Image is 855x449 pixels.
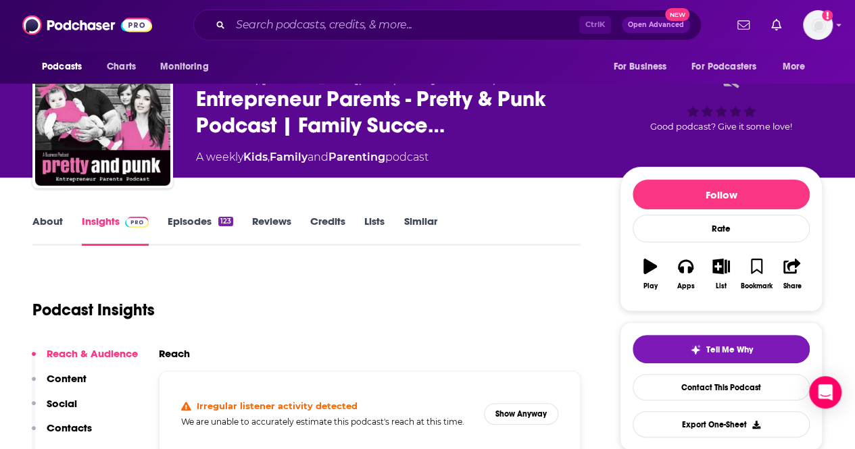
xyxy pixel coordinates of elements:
[32,397,77,422] button: Social
[125,217,149,228] img: Podchaser Pro
[633,250,668,298] button: Play
[650,122,792,132] span: Good podcast? Give it some love!
[732,14,755,36] a: Show notifications dropdown
[243,151,268,163] a: Kids
[168,215,233,246] a: Episodes123
[159,347,190,360] h2: Reach
[47,397,77,410] p: Social
[270,151,308,163] a: Family
[32,372,87,397] button: Content
[783,282,801,290] div: Share
[32,347,138,372] button: Reach & Audience
[633,215,810,242] div: Rate
[32,54,99,80] button: open menu
[196,149,429,165] div: A weekly podcast
[310,215,345,246] a: Credits
[668,250,703,298] button: Apps
[665,8,689,21] span: New
[22,12,152,38] img: Podchaser - Follow, Share and Rate Podcasts
[193,9,702,41] div: Search podcasts, credits, & more...
[35,51,170,186] img: Entrepreneur Parents - Pretty & Punk Podcast | Family Success, Business Tactics, Relationship Goals
[803,10,833,40] img: User Profile
[822,10,833,21] svg: Add a profile image
[633,180,810,209] button: Follow
[613,57,666,76] span: For Business
[690,344,701,355] img: tell me why sparkle
[268,151,270,163] span: ,
[32,300,155,320] h1: Podcast Insights
[218,217,233,226] div: 123
[47,421,92,434] p: Contacts
[32,421,92,446] button: Contacts
[252,215,291,246] a: Reviews
[32,215,63,246] a: About
[775,250,810,298] button: Share
[181,417,473,427] h5: We are unable to accurately estimate this podcast's reach at this time.
[364,215,385,246] a: Lists
[328,151,385,163] a: Parenting
[741,282,773,290] div: Bookmark
[484,403,558,425] button: Show Anyway
[803,10,833,40] span: Logged in as megcassidy
[98,54,144,80] a: Charts
[643,282,658,290] div: Play
[633,411,810,438] button: Export One-Sheet
[628,22,684,28] span: Open Advanced
[633,374,810,400] a: Contact This Podcast
[716,282,727,290] div: List
[197,400,358,411] h4: Irregular listener activity detected
[107,57,136,76] span: Charts
[47,347,138,360] p: Reach & Audience
[160,57,208,76] span: Monitoring
[704,250,739,298] button: List
[308,151,328,163] span: and
[809,376,841,408] div: Open Intercom Messenger
[783,57,806,76] span: More
[151,54,226,80] button: open menu
[773,54,823,80] button: open menu
[620,60,823,144] div: Good podcast? Give it some love!
[622,17,690,33] button: Open AdvancedNew
[47,372,87,385] p: Content
[803,10,833,40] button: Show profile menu
[706,344,753,355] span: Tell Me Why
[404,215,437,246] a: Similar
[677,282,695,290] div: Apps
[230,14,579,36] input: Search podcasts, credits, & more...
[82,215,149,246] a: InsightsPodchaser Pro
[691,57,756,76] span: For Podcasters
[739,250,774,298] button: Bookmark
[633,335,810,363] button: tell me why sparkleTell Me Why
[766,14,787,36] a: Show notifications dropdown
[604,54,683,80] button: open menu
[579,16,611,34] span: Ctrl K
[683,54,776,80] button: open menu
[42,57,82,76] span: Podcasts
